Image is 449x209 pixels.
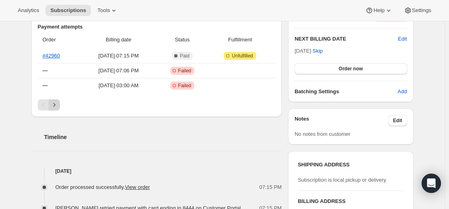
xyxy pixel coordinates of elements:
button: Settings [399,5,436,16]
button: Edit [398,35,407,43]
button: Analytics [13,5,44,16]
button: Help [360,5,397,16]
span: 07:15 PM [260,183,282,191]
h2: NEXT BILLING DATE [295,35,398,43]
span: [DATE] · 07:15 PM [82,52,155,60]
span: Help [373,7,384,14]
span: Failed [178,68,192,74]
span: Analytics [18,7,39,14]
span: Fulfillment [210,36,270,44]
span: Billing date [82,36,155,44]
button: Subscriptions [45,5,91,16]
h3: SHIPPING ADDRESS [298,161,404,169]
span: [DATE] · 03:00 AM [82,82,155,90]
h3: BILLING ADDRESS [298,197,404,205]
span: [DATE] · 07:06 PM [82,67,155,75]
button: Edit [388,115,407,126]
span: Subscriptions [50,7,86,14]
span: Paid [180,53,189,59]
span: Order processed successfully. [56,184,150,190]
span: Skip [313,47,323,55]
button: Order now [295,63,407,74]
h6: Batching Settings [295,88,398,96]
div: Open Intercom Messenger [422,174,441,193]
nav: Pagination [38,99,276,111]
span: Edit [393,117,402,124]
span: Failed [178,82,192,89]
span: Subscription is local pickup or delivery. [298,177,387,183]
a: View order [125,184,150,190]
span: No notes from customer [295,131,350,137]
span: Settings [412,7,431,14]
a: #42960 [43,53,60,59]
h2: Timeline [44,133,282,141]
span: Order now [339,66,363,72]
span: Status [160,36,205,44]
th: Order [38,31,80,49]
h4: [DATE] [31,167,282,175]
span: [DATE] · [295,48,323,54]
h3: Notes [295,115,388,126]
button: Next [49,99,60,111]
span: Add [398,88,407,96]
span: Unfulfilled [232,53,253,59]
span: --- [43,82,48,88]
h2: Payment attempts [38,23,276,31]
button: Add [393,85,412,98]
button: Tools [93,5,123,16]
button: Skip [308,45,327,57]
span: Tools [97,7,110,14]
span: --- [43,68,48,74]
